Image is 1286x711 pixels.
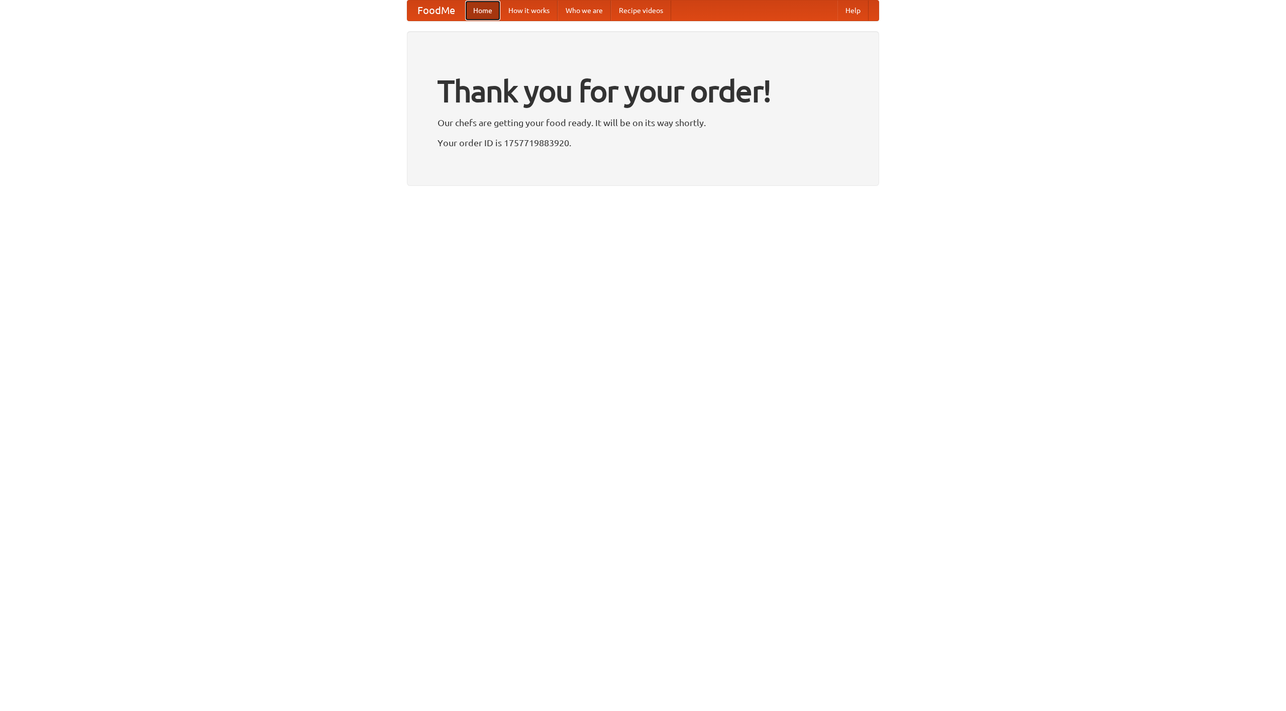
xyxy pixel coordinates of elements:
[438,115,848,130] p: Our chefs are getting your food ready. It will be on its way shortly.
[500,1,558,21] a: How it works
[837,1,869,21] a: Help
[611,1,671,21] a: Recipe videos
[407,1,465,21] a: FoodMe
[465,1,500,21] a: Home
[438,135,848,150] p: Your order ID is 1757719883920.
[438,67,848,115] h1: Thank you for your order!
[558,1,611,21] a: Who we are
